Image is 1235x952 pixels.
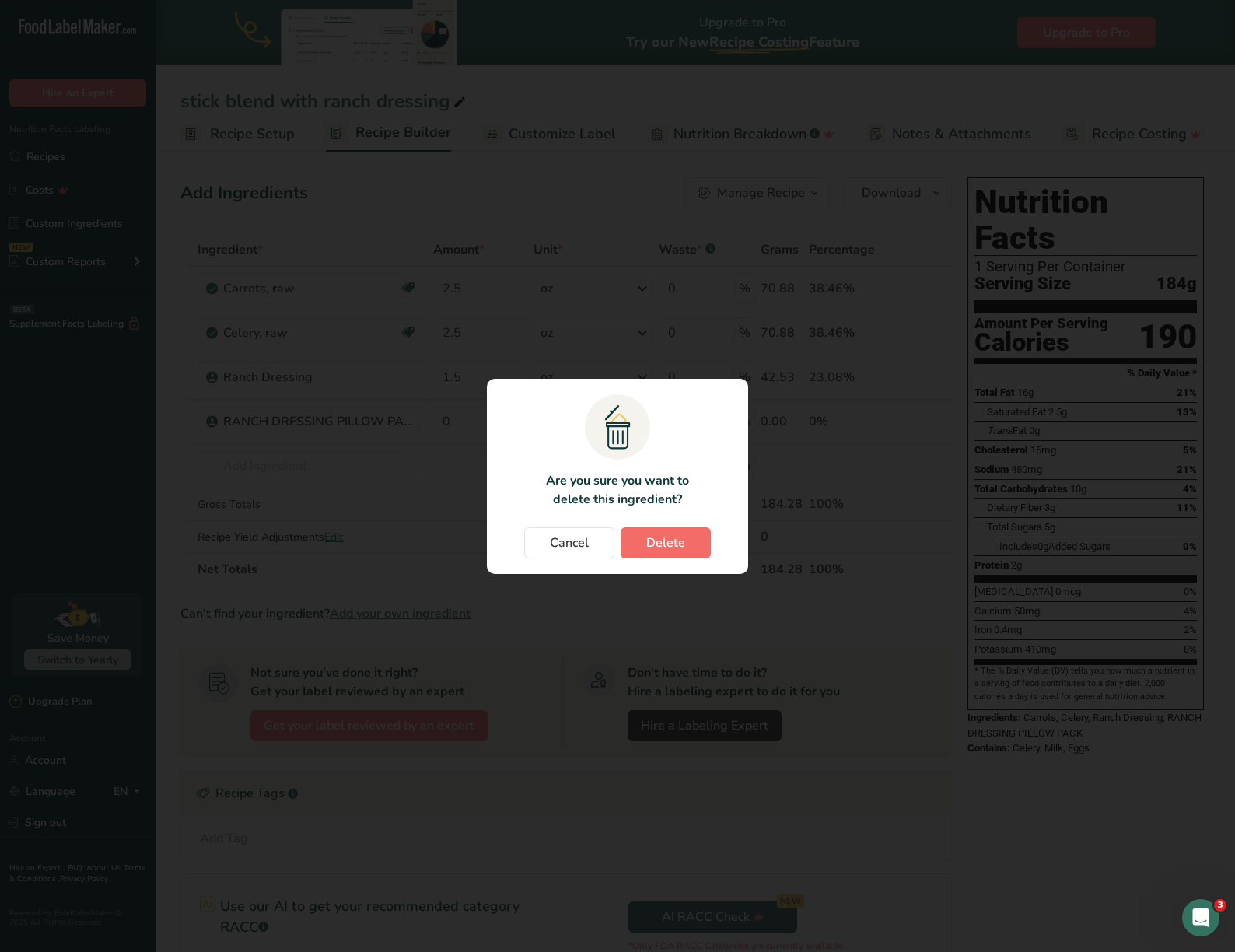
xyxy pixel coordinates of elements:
span: Cancel [550,534,589,552]
span: Delete [646,534,685,552]
p: Are you sure you want to delete this ingredient? [537,471,698,509]
button: Delete [621,527,711,558]
button: Cancel [524,527,614,558]
iframe: Intercom live chat [1182,899,1219,936]
span: 3 [1214,899,1226,912]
